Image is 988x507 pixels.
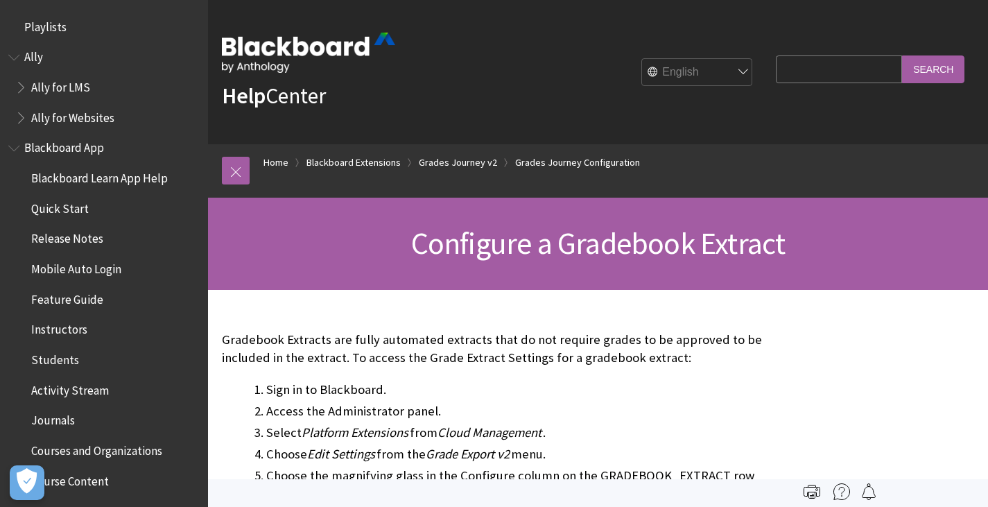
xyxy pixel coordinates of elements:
nav: Book outline for Anthology Ally Help [8,46,200,130]
img: Print [804,483,820,500]
a: HelpCenter [222,82,326,110]
span: Configure a Gradebook Extract [411,224,786,262]
img: Blackboard by Anthology [222,33,395,73]
span: Mobile Auto Login [31,257,121,276]
span: Edit Settings [307,446,375,462]
span: Playlists [24,15,67,34]
span: Activity Stream [31,379,109,397]
img: Follow this page [860,483,877,500]
span: Release Notes [31,227,103,246]
a: Home [263,154,288,171]
span: Ally for LMS [31,76,90,94]
span: Instructors [31,318,87,337]
p: Gradebook Extracts are fully automated extracts that do not require grades to be approved to be i... [222,331,769,367]
span: Grade Export v2 [426,446,510,462]
li: Choose the magnifying glass in the Configure column on the GRADEBOOK_EXTRACT row you want to conf... [266,466,769,505]
nav: Book outline for Playlists [8,15,200,39]
select: Site Language Selector [642,59,753,87]
span: Course Content [31,470,109,488]
li: Sign in to Blackboard. [266,380,769,399]
img: More help [833,483,850,500]
a: Grades Journey v2 [419,154,497,171]
strong: Help [222,82,266,110]
span: Quick Start [31,197,89,216]
span: Courses and Organizations [31,439,162,458]
a: Grades Journey Configuration [515,154,640,171]
span: Cloud Management [437,424,541,440]
li: Select from . [266,423,769,442]
button: Open Preferences [10,465,44,500]
li: Choose from the menu. [266,445,769,464]
span: Feature Guide [31,288,103,307]
span: Journals [31,409,75,428]
span: Ally [24,46,43,65]
span: Students [31,348,79,367]
span: Platform Extensions [302,424,408,440]
li: Access the Administrator panel. [266,402,769,421]
span: Ally for Websites [31,106,114,125]
span: Blackboard App [24,137,104,155]
span: Blackboard Learn App Help [31,166,168,185]
a: Blackboard Extensions [306,154,401,171]
input: Search [902,55,964,83]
